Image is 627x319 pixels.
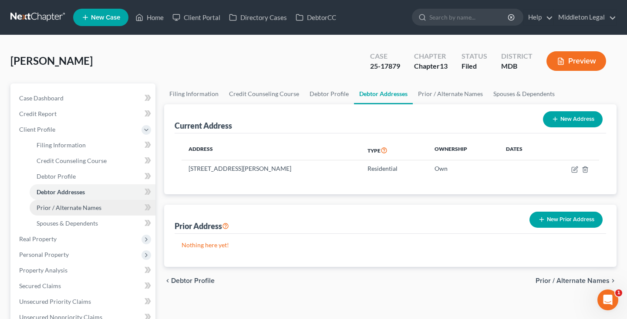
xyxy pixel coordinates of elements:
span: Spouses & Dependents [37,219,98,227]
div: Current Address [175,120,232,131]
span: Debtor Profile [37,173,76,180]
span: Debtor Addresses [37,188,85,196]
td: Own [428,160,499,177]
a: DebtorCC [291,10,340,25]
button: Prior / Alternate Names chevron_right [536,277,617,284]
a: Directory Cases [225,10,291,25]
a: Middleton Legal [554,10,616,25]
th: Address [182,140,361,160]
span: Client Profile [19,126,55,133]
span: 1 [615,289,622,296]
div: District [501,51,533,61]
i: chevron_left [164,277,171,284]
span: Unsecured Priority Claims [19,298,91,305]
button: chevron_left Debtor Profile [164,277,215,284]
a: Case Dashboard [12,90,155,106]
p: Nothing here yet! [182,241,599,249]
span: Real Property [19,235,57,243]
a: Debtor Addresses [30,184,155,200]
a: Help [524,10,553,25]
a: Filing Information [30,137,155,153]
a: Property Analysis [12,263,155,278]
div: Chapter [414,51,448,61]
button: New Address [543,111,603,127]
div: MDB [501,61,533,71]
a: Secured Claims [12,278,155,294]
div: Filed [462,61,487,71]
span: Prior / Alternate Names [536,277,610,284]
span: New Case [91,14,120,21]
a: Client Portal [168,10,225,25]
iframe: Intercom live chat [597,289,618,310]
span: Debtor Profile [171,277,215,284]
span: Personal Property [19,251,69,258]
i: chevron_right [610,277,617,284]
a: Prior / Alternate Names [30,200,155,216]
div: 25-17879 [370,61,400,71]
th: Type [361,140,428,160]
a: Debtor Addresses [354,83,413,104]
div: Case [370,51,400,61]
a: Prior / Alternate Names [413,83,488,104]
span: Property Analysis [19,266,67,274]
span: Credit Report [19,110,57,117]
span: [PERSON_NAME] [10,54,93,67]
button: New Prior Address [529,212,603,228]
a: Filing Information [164,83,224,104]
a: Credit Counseling Course [30,153,155,169]
td: Residential [361,160,428,177]
a: Spouses & Dependents [488,83,560,104]
th: Ownership [428,140,499,160]
a: Credit Counseling Course [224,83,304,104]
span: Case Dashboard [19,94,64,102]
input: Search by name... [429,9,509,25]
span: Prior / Alternate Names [37,204,101,211]
a: Debtor Profile [30,169,155,184]
a: Spouses & Dependents [30,216,155,231]
a: Credit Report [12,106,155,122]
span: Credit Counseling Course [37,157,107,164]
div: Chapter [414,61,448,71]
td: [STREET_ADDRESS][PERSON_NAME] [182,160,361,177]
a: Home [131,10,168,25]
a: Unsecured Priority Claims [12,294,155,309]
button: Preview [546,51,606,71]
span: Secured Claims [19,282,61,289]
span: 13 [440,62,448,70]
span: Filing Information [37,141,86,149]
div: Prior Address [175,221,229,231]
th: Dates [499,140,546,160]
a: Debtor Profile [304,83,354,104]
div: Status [462,51,487,61]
